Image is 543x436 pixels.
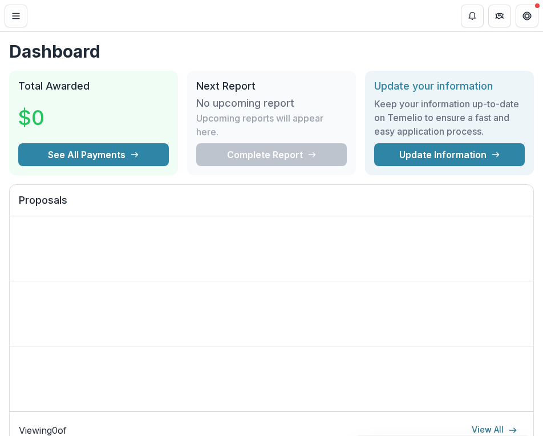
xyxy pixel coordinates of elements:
a: Update Information [374,143,525,166]
h3: $0 [18,102,104,133]
h3: Keep your information up-to-date on Temelio to ensure a fast and easy application process. [374,97,525,138]
h2: Total Awarded [18,80,169,92]
button: See All Payments [18,143,169,166]
h2: Next Report [196,80,347,92]
button: Notifications [461,5,484,27]
button: Partners [488,5,511,27]
h2: Proposals [19,194,524,216]
button: Get Help [516,5,538,27]
h2: Update your information [374,80,525,92]
p: Upcoming reports will appear here. [196,111,347,139]
button: Toggle Menu [5,5,27,27]
h1: Dashboard [9,41,534,62]
h3: No upcoming report [196,97,294,110]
